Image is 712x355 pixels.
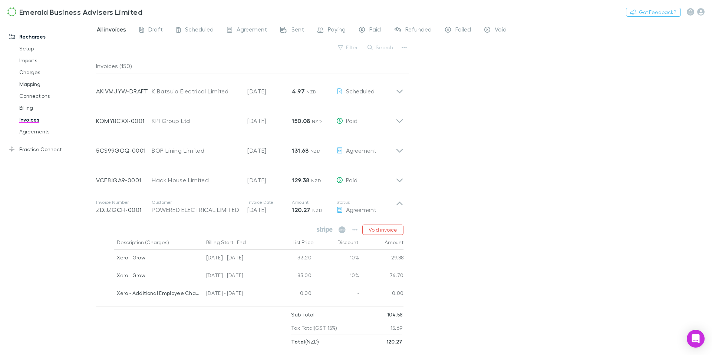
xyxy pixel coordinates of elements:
p: VCF8JQA9-0001 [96,176,152,185]
button: Search [364,43,398,52]
div: KOMYBCXX-0001KPI Group Ltd[DATE]150.08 NZDPaid [90,103,409,133]
div: 0.00 [270,285,314,303]
a: Imports [12,54,95,66]
span: Paid [346,117,357,124]
span: NZD [312,208,322,213]
div: 5CS99GOQ-0001BOP Lining Limited[DATE]131.68 NZDAgreement [90,133,409,162]
p: [DATE] [247,176,292,185]
button: Got Feedback? [626,8,681,17]
a: Connections [12,90,95,102]
div: KPI Group Ltd [152,116,240,125]
a: Charges [12,66,95,78]
div: BOP Lining Limited [152,146,240,155]
p: Status [336,199,396,205]
p: 5CS99GOQ-0001 [96,146,152,155]
button: Filter [334,43,362,52]
p: Amount [292,199,336,205]
strong: 131.68 [292,147,309,154]
span: NZD [306,89,316,94]
p: 104.58 [387,308,403,321]
strong: 120.27 [292,206,310,213]
span: NZD [312,119,322,124]
span: Agreement [237,26,267,35]
a: Recharges [1,31,95,43]
a: Emerald Business Advisers Limited [3,3,147,21]
span: Draft [148,26,163,35]
button: Void invoice [362,225,403,235]
div: Hack House Limited [152,176,240,185]
div: - [314,285,359,303]
div: Invoice NumberZDJJZGCH-0001CustomerPOWERED ELECTRICAL LIMITEDInvoice Date[DATE]Amount120.27 NZDSt... [90,192,409,222]
div: 29.88 [359,250,404,268]
a: Practice Connect [1,143,95,155]
a: Agreements [12,126,95,137]
strong: 4.97 [292,87,304,95]
p: ( NZD ) [291,335,319,348]
span: Agreement [346,206,376,213]
strong: 129.38 [292,176,309,184]
div: AKIVMUYW-DRAFTK Batsula Electrical Limited[DATE]4.97 NZDScheduled [90,73,409,103]
h3: Emerald Business Advisers Limited [19,7,142,16]
span: Sent [291,26,304,35]
a: Mapping [12,78,95,90]
div: 33.20 [270,250,314,268]
span: Agreement [346,147,376,154]
span: Scheduled [185,26,214,35]
img: Emerald Business Advisers Limited's Logo [7,7,16,16]
p: [DATE] [247,146,292,155]
div: 10% [314,268,359,285]
div: Xero - Additional Employee Charges [117,285,200,301]
div: [DATE] - [DATE] [203,285,270,303]
p: Customer [152,199,240,205]
span: Refunded [405,26,432,35]
span: All invoices [97,26,126,35]
p: ZDJJZGCH-0001 [96,205,152,214]
span: Void [495,26,507,35]
span: Paying [328,26,346,35]
div: 10% [314,250,359,268]
span: NZD [311,178,321,183]
p: Invoice Date [247,199,292,205]
p: Tax Total (GST 15%) [291,321,337,335]
div: Xero - Grow [117,250,200,265]
div: POWERED ELECTRICAL LIMITED [152,205,240,214]
div: 0.00 [359,285,404,303]
a: Billing [12,102,95,114]
div: K Batsula Electrical Limited [152,87,240,96]
span: Paid [369,26,381,35]
p: [DATE] [247,87,292,96]
span: Scheduled [346,87,375,94]
a: Setup [12,43,95,54]
strong: Total [291,338,305,345]
div: 74.70 [359,268,404,285]
div: 83.00 [270,268,314,285]
span: NZD [310,148,320,154]
p: 15.69 [390,321,403,335]
a: Invoices [12,114,95,126]
p: [DATE] [247,116,292,125]
strong: 120.27 [386,338,403,345]
strong: 150.08 [292,117,310,125]
p: KOMYBCXX-0001 [96,116,152,125]
div: Xero - Grow [117,268,200,283]
p: AKIVMUYW-DRAFT [96,87,152,96]
p: Invoice Number [96,199,152,205]
div: [DATE] - [DATE] [203,250,270,268]
div: VCF8JQA9-0001Hack House Limited[DATE]129.38 NZDPaid [90,162,409,192]
span: Failed [455,26,471,35]
p: [DATE] [247,205,292,214]
p: Sub Total [291,308,314,321]
span: Paid [346,176,357,183]
div: Open Intercom Messenger [687,330,705,348]
div: [DATE] - [DATE] [203,268,270,285]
